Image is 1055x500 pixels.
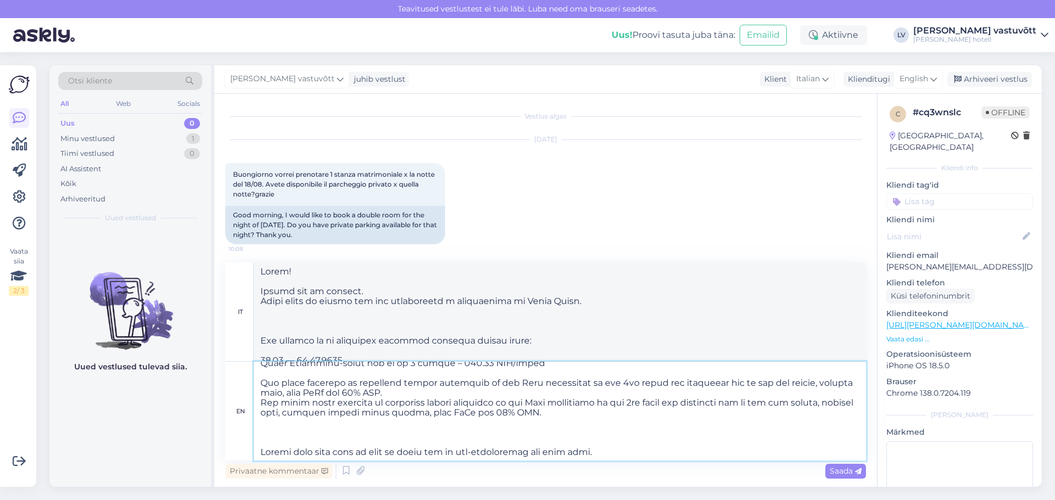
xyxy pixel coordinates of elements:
[913,26,1048,44] a: [PERSON_NAME] vastuvõtt[PERSON_NAME] hotell
[254,262,866,361] textarea: Lorem! Ipsumd sit am consect. Adipi elits do eiusmo tem inc utlaboreetd m aliquaenima mi Venia Qu...
[843,74,890,85] div: Klienditugi
[60,178,76,189] div: Kõik
[238,302,243,321] div: it
[114,97,133,111] div: Web
[899,73,928,85] span: English
[58,97,71,111] div: All
[886,308,1033,319] p: Klienditeekond
[225,111,866,121] div: Vestlus algas
[68,75,112,87] span: Otsi kliente
[796,73,820,85] span: Italian
[229,245,270,253] span: 10:08
[9,286,29,296] div: 2 / 3
[184,148,200,159] div: 0
[254,362,866,460] textarea: Lorem! Ipsum dol sit ame consec. Ad eli sedd ei temp inci utl etd magnaaliqu en adminim ve qui No...
[886,320,1038,330] a: [URL][PERSON_NAME][DOMAIN_NAME]
[230,73,335,85] span: [PERSON_NAME] vastuvõtt
[886,163,1033,173] div: Kliendi info
[60,164,101,175] div: AI Assistent
[887,231,1020,243] input: Lisa nimi
[947,72,1032,87] div: Arhiveeri vestlus
[186,133,200,144] div: 1
[225,464,332,479] div: Privaatne kommentaar
[60,148,114,159] div: Tiimi vestlused
[49,252,211,351] img: No chats
[175,97,202,111] div: Socials
[913,106,981,119] div: # cq3wnslc
[236,402,245,420] div: en
[800,25,867,45] div: Aktiivne
[886,426,1033,438] p: Märkmed
[60,133,115,144] div: Minu vestlused
[886,277,1033,289] p: Kliendi telefon
[184,118,200,129] div: 0
[896,110,901,118] span: c
[233,170,436,198] span: Buongiorno vorrei prenotare 1 stanza matrimoniale x la notte del 18/08. Avete disponibile il parc...
[612,29,735,42] div: Proovi tasuta juba täna:
[760,74,787,85] div: Klient
[886,261,1033,273] p: [PERSON_NAME][EMAIL_ADDRESS][DOMAIN_NAME]
[893,27,909,43] div: LV
[886,376,1033,387] p: Brauser
[886,410,1033,420] div: [PERSON_NAME]
[225,206,445,244] div: Good morning, I would like to book a double room for the night of [DATE]. Do you have private par...
[886,193,1033,210] input: Lisa tag
[886,250,1033,261] p: Kliendi email
[890,130,1011,153] div: [GEOGRAPHIC_DATA], [GEOGRAPHIC_DATA]
[612,30,632,40] b: Uus!
[349,74,406,85] div: juhib vestlust
[9,246,29,296] div: Vaata siia
[886,387,1033,399] p: Chrome 138.0.7204.119
[830,466,862,476] span: Saada
[60,194,105,205] div: Arhiveeritud
[886,334,1033,344] p: Vaata edasi ...
[913,35,1036,44] div: [PERSON_NAME] hotell
[9,74,30,95] img: Askly Logo
[105,213,156,223] span: Uued vestlused
[886,349,1033,360] p: Operatsioonisüsteem
[886,179,1033,191] p: Kliendi tag'id
[913,26,1036,35] div: [PERSON_NAME] vastuvõtt
[981,106,1030,119] span: Offline
[886,289,975,304] div: Küsi telefoninumbrit
[60,118,75,129] div: Uus
[886,360,1033,372] p: iPhone OS 18.5.0
[225,134,866,144] div: [DATE]
[886,214,1033,226] p: Kliendi nimi
[740,25,787,46] button: Emailid
[74,361,187,373] p: Uued vestlused tulevad siia.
